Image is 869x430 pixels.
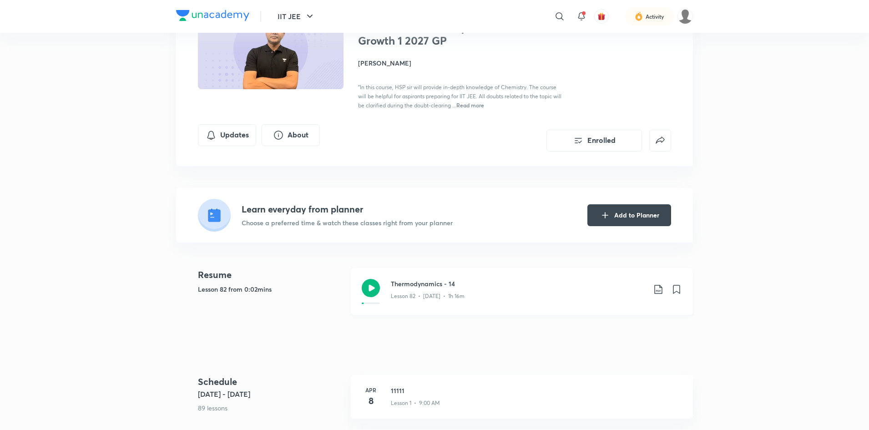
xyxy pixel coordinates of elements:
button: IIT JEE [272,7,321,25]
button: false [649,130,671,152]
img: avatar [597,12,606,20]
button: About [262,124,320,146]
a: Thermodynamics - 14Lesson 82 • [DATE] • 1h 16m [351,268,693,326]
h4: Resume [198,268,344,282]
p: 89 lessons [198,403,344,413]
p: Lesson 82 • [DATE] • 1h 16m [391,292,465,300]
img: Sakshi [677,9,693,24]
h4: 8 [362,394,380,408]
h6: Apr [362,386,380,394]
h4: Learn everyday from planner [242,202,453,216]
p: Choose a preferred time & watch these classes right from your planner [242,218,453,228]
h5: Lesson 82 from 0:02mins [198,284,344,294]
h5: [DATE] - [DATE] [198,389,344,400]
a: Apr811111Lesson 1 • 9:00 AM [351,375,693,430]
button: avatar [594,9,609,24]
h4: Schedule [198,375,344,389]
h4: [PERSON_NAME] [358,58,562,68]
h3: 11111 [391,386,682,395]
h1: Course On Chemistry for JEE Growth 1 2027 GP [358,21,507,47]
img: Thumbnail [197,6,345,90]
span: Read more [456,101,484,109]
img: activity [635,11,643,22]
button: Updates [198,124,256,146]
a: Company Logo [176,10,249,23]
span: "In this course, HSP sir will provide in-depth knowledge of Chemistry. The course will be helpful... [358,84,561,109]
img: Company Logo [176,10,249,21]
p: Lesson 1 • 9:00 AM [391,399,440,407]
button: Add to Planner [587,204,671,226]
button: Enrolled [546,130,642,152]
h3: Thermodynamics - 14 [391,279,646,288]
